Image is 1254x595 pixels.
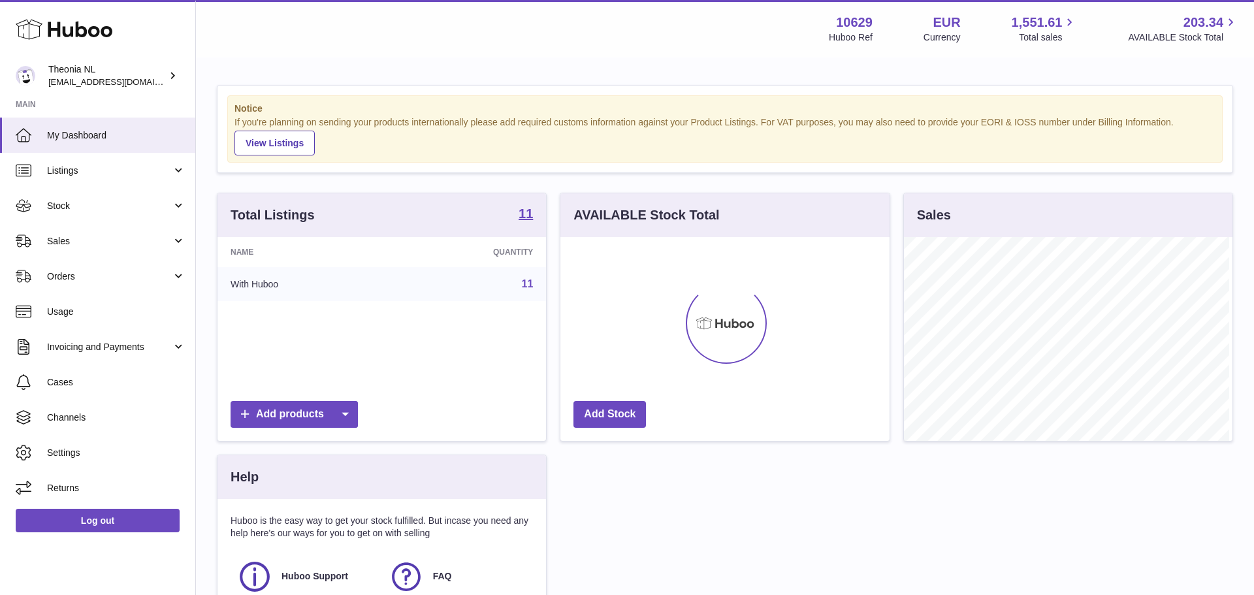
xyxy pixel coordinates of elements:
a: 11 [522,278,534,289]
a: 1,551.61 Total sales [1012,14,1078,44]
span: My Dashboard [47,129,185,142]
span: Cases [47,376,185,389]
h3: Help [231,468,259,486]
h3: Total Listings [231,206,315,224]
strong: Notice [234,103,1215,115]
a: 203.34 AVAILABLE Stock Total [1128,14,1238,44]
a: 11 [519,207,533,223]
span: Listings [47,165,172,177]
a: View Listings [234,131,315,155]
a: Add products [231,401,358,428]
td: With Huboo [217,267,391,301]
strong: 11 [519,207,533,220]
th: Name [217,237,391,267]
span: Sales [47,235,172,248]
th: Quantity [391,237,547,267]
span: 1,551.61 [1012,14,1063,31]
strong: EUR [933,14,960,31]
h3: AVAILABLE Stock Total [573,206,719,224]
a: FAQ [389,559,527,594]
span: Channels [47,411,185,424]
img: internalAdmin-10629@internal.huboo.com [16,66,35,86]
a: Huboo Support [237,559,376,594]
div: Currency [924,31,961,44]
span: 203.34 [1183,14,1223,31]
span: AVAILABLE Stock Total [1128,31,1238,44]
a: Log out [16,509,180,532]
span: Usage [47,306,185,318]
p: Huboo is the easy way to get your stock fulfilled. But incase you need any help here's our ways f... [231,515,533,539]
div: If you're planning on sending your products internationally please add required customs informati... [234,116,1215,155]
span: FAQ [433,570,452,583]
span: Invoicing and Payments [47,341,172,353]
div: Huboo Ref [829,31,873,44]
a: Add Stock [573,401,646,428]
span: Settings [47,447,185,459]
strong: 10629 [836,14,873,31]
span: Huboo Support [281,570,348,583]
h3: Sales [917,206,951,224]
span: Stock [47,200,172,212]
span: Returns [47,482,185,494]
span: [EMAIL_ADDRESS][DOMAIN_NAME] [48,76,192,87]
div: Theonia NL [48,63,166,88]
span: Total sales [1019,31,1077,44]
span: Orders [47,270,172,283]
